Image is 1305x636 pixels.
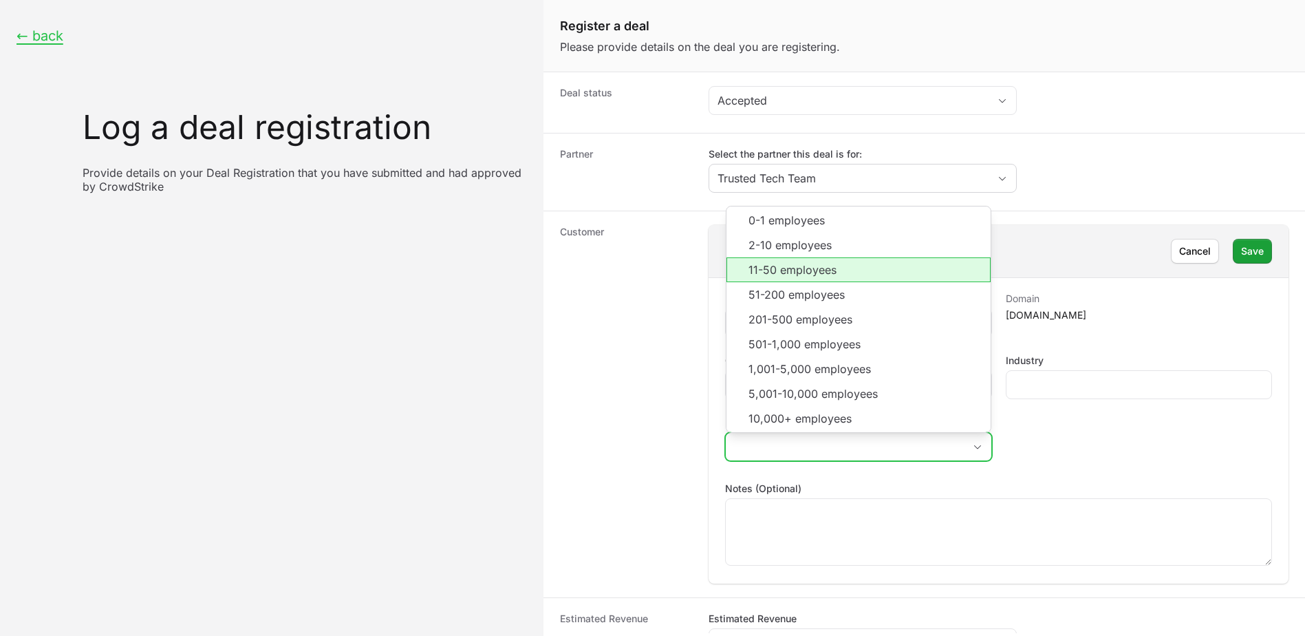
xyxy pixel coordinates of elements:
dt: Deal status [560,86,692,119]
h1: Register a deal [560,17,1288,36]
button: ← back [17,28,63,45]
p: Domain [1006,292,1272,306]
label: Estimated Revenue [709,612,797,626]
label: Number of Employees [725,416,991,430]
dt: Partner [560,147,692,197]
label: Notes (Optional) [725,482,1272,496]
label: Country [725,354,761,368]
p: Provide details on your Deal Registration that you have submitted and had approved by CrowdStrike [83,166,527,193]
button: Accepted [709,87,1016,114]
span: Cancel [1179,243,1211,259]
h1: Log a deal registration [83,111,527,144]
p: [DOMAIN_NAME] [1006,308,1272,322]
label: Industry [1006,354,1044,368]
button: Cancel [1171,239,1219,264]
span: Save [1241,243,1264,259]
label: Name [725,292,752,306]
p: Please provide details on the deal you are registering. [560,39,1288,55]
div: Accepted [718,92,989,109]
button: Save [1233,239,1272,264]
label: Select the partner this deal is for: [709,147,1017,161]
div: Open [989,165,1016,192]
dt: Customer [560,225,692,584]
